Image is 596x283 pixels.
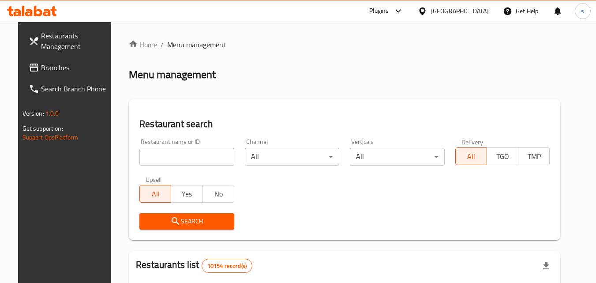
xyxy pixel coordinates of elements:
[139,117,550,131] h2: Restaurant search
[518,147,550,165] button: TMP
[22,78,118,99] a: Search Branch Phone
[22,132,79,143] a: Support.OpsPlatform
[129,39,157,50] a: Home
[487,147,518,165] button: TGO
[139,185,171,203] button: All
[202,185,234,203] button: No
[536,255,557,276] div: Export file
[202,259,252,273] div: Total records count
[22,57,118,78] a: Branches
[581,6,584,16] span: s
[146,176,162,182] label: Upsell
[461,139,484,145] label: Delivery
[369,6,389,16] div: Plugins
[431,6,489,16] div: [GEOGRAPHIC_DATA]
[139,148,234,166] input: Search for restaurant name or ID..
[171,185,202,203] button: Yes
[175,188,199,200] span: Yes
[139,213,234,230] button: Search
[206,188,231,200] span: No
[491,150,515,163] span: TGO
[129,39,560,50] nav: breadcrumb
[45,108,59,119] span: 1.0.0
[143,188,168,200] span: All
[522,150,546,163] span: TMP
[459,150,484,163] span: All
[22,25,118,57] a: Restaurants Management
[146,216,227,227] span: Search
[455,147,487,165] button: All
[202,262,252,270] span: 10154 record(s)
[22,123,63,134] span: Get support on:
[167,39,226,50] span: Menu management
[22,108,44,119] span: Version:
[129,68,216,82] h2: Menu management
[161,39,164,50] li: /
[245,148,340,166] div: All
[41,83,111,94] span: Search Branch Phone
[136,258,252,273] h2: Restaurants list
[41,62,111,73] span: Branches
[350,148,445,166] div: All
[41,30,111,52] span: Restaurants Management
